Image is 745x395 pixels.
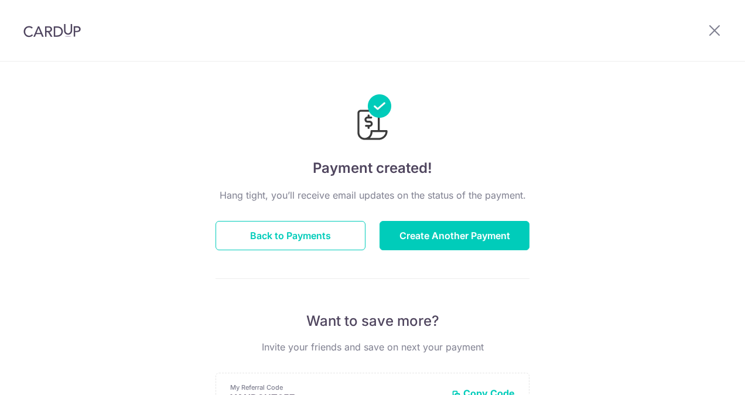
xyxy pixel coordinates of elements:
[216,340,529,354] p: Invite your friends and save on next your payment
[230,383,442,392] p: My Referral Code
[216,221,365,250] button: Back to Payments
[216,312,529,331] p: Want to save more?
[216,158,529,179] h4: Payment created!
[23,23,81,38] img: CardUp
[354,94,391,144] img: Payments
[216,188,529,202] p: Hang tight, you’ll receive email updates on the status of the payment.
[670,360,733,389] iframe: Opens a widget where you can find more information
[380,221,529,250] button: Create Another Payment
